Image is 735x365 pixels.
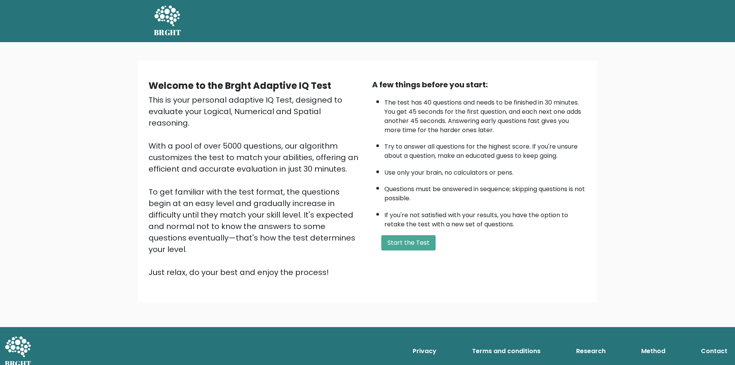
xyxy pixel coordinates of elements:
[573,344,609,359] a: Research
[638,344,668,359] a: Method
[149,79,331,92] b: Welcome to the Brght Adaptive IQ Test
[384,181,586,203] li: Questions must be answered in sequence; skipping questions is not possible.
[372,79,586,90] div: A few things before you start:
[154,3,181,39] a: BRGHT
[384,94,586,135] li: The test has 40 questions and needs to be finished in 30 minutes. You get 45 seconds for the firs...
[410,344,439,359] a: Privacy
[469,344,544,359] a: Terms and conditions
[384,164,586,177] li: Use only your brain, no calculators or pens.
[384,207,586,229] li: If you're not satisfied with your results, you have the option to retake the test with a new set ...
[149,94,363,278] div: This is your personal adaptive IQ Test, designed to evaluate your Logical, Numerical and Spatial ...
[384,138,586,160] li: Try to answer all questions for the highest score. If you're unsure about a question, make an edu...
[381,235,436,250] button: Start the Test
[154,28,181,37] h5: BRGHT
[698,344,730,359] a: Contact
